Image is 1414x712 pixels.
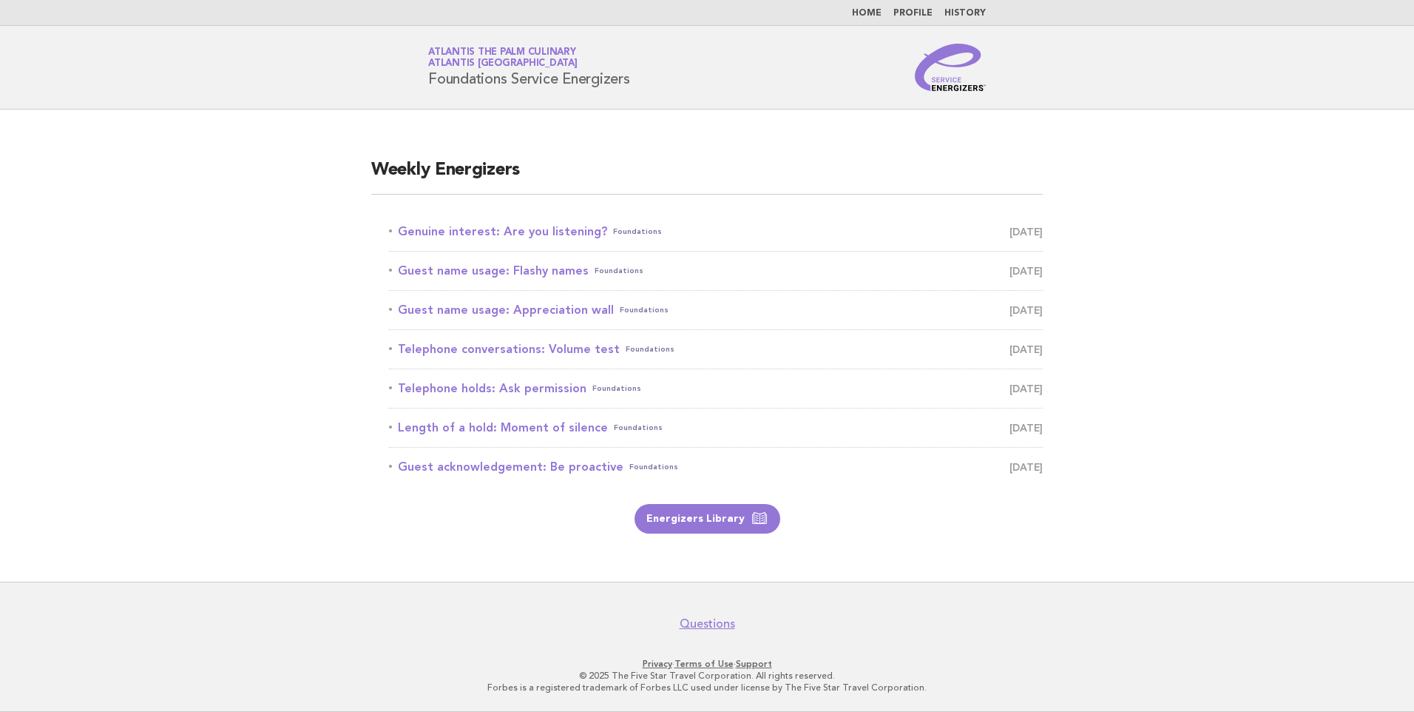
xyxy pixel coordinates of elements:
[1009,300,1043,320] span: [DATE]
[635,504,780,534] a: Energizers Library
[852,9,882,18] a: Home
[389,457,1043,477] a: Guest acknowledgement: Be proactiveFoundations [DATE]
[592,378,641,399] span: Foundations
[389,261,1043,281] a: Guest name usage: Flashy namesFoundations [DATE]
[389,300,1043,320] a: Guest name usage: Appreciation wallFoundations [DATE]
[254,658,1160,670] p: · ·
[626,339,674,360] span: Foundations
[1009,457,1043,477] span: [DATE]
[1009,378,1043,399] span: [DATE]
[1009,221,1043,242] span: [DATE]
[428,47,578,68] a: Atlantis The Palm CulinaryAtlantis [GEOGRAPHIC_DATA]
[674,659,734,669] a: Terms of Use
[620,300,669,320] span: Foundations
[254,670,1160,682] p: © 2025 The Five Star Travel Corporation. All rights reserved.
[643,659,672,669] a: Privacy
[915,44,986,91] img: Service Energizers
[613,221,662,242] span: Foundations
[680,617,735,631] a: Questions
[629,457,678,477] span: Foundations
[944,9,986,18] a: History
[736,659,772,669] a: Support
[428,59,578,69] span: Atlantis [GEOGRAPHIC_DATA]
[389,378,1043,399] a: Telephone holds: Ask permissionFoundations [DATE]
[595,261,643,281] span: Foundations
[428,48,630,87] h1: Foundations Service Energizers
[614,417,663,438] span: Foundations
[1009,339,1043,360] span: [DATE]
[389,417,1043,438] a: Length of a hold: Moment of silenceFoundations [DATE]
[254,682,1160,693] p: Forbes is a registered trademark of Forbes LLC used under license by The Five Star Travel Corpora...
[389,221,1043,242] a: Genuine interest: Are you listening?Foundations [DATE]
[1009,261,1043,281] span: [DATE]
[1009,417,1043,438] span: [DATE]
[371,158,1043,195] h2: Weekly Energizers
[893,9,933,18] a: Profile
[389,339,1043,360] a: Telephone conversations: Volume testFoundations [DATE]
